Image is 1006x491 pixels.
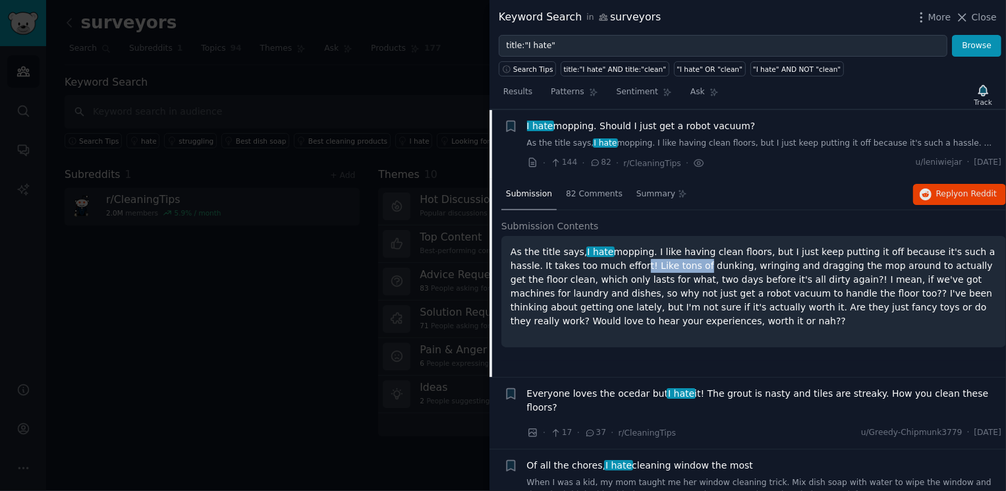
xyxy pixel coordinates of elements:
a: Of all the chores,I hatecleaning window the most [527,459,753,473]
input: Try a keyword related to your business [499,35,947,57]
span: More [928,11,951,24]
button: Replyon Reddit [913,184,1006,205]
span: · [543,426,545,440]
span: · [543,156,545,170]
span: · [616,156,619,170]
a: Results [499,82,537,109]
span: I hate [526,121,555,131]
span: · [967,157,970,169]
span: I hate [667,388,696,399]
span: · [582,156,584,170]
span: · [967,427,970,439]
div: Track [974,98,992,107]
span: Summary [636,188,675,200]
span: 82 Comments [566,188,623,200]
span: Reply [936,188,997,200]
a: "I hate" AND NOT "clean" [750,61,844,76]
button: Track [970,81,997,109]
span: [DATE] [974,427,1001,439]
a: Ask [686,82,723,109]
span: r/CleaningTips [619,428,677,438]
span: 144 [550,157,577,169]
span: r/CleaningTips [623,159,681,168]
span: 82 [590,157,611,169]
span: 17 [550,427,572,439]
span: on Reddit [959,189,997,198]
span: Submission [506,188,552,200]
span: u/leniwiejar [916,157,963,169]
span: Ask [690,86,705,98]
span: Search Tips [513,65,553,74]
span: Of all the chores, cleaning window the most [527,459,753,473]
span: I hate [586,246,615,257]
a: Everyone loves the ocedar butI hateit! The grout is nasty and tiles are streaky. How you clean th... [527,387,1002,415]
a: title:"I hate" AND title:"clean" [561,61,669,76]
span: Sentiment [617,86,658,98]
a: Patterns [546,82,602,109]
span: Submission Contents [501,219,599,233]
div: Keyword Search surveyors [499,9,661,26]
span: [DATE] [974,157,1001,169]
button: Search Tips [499,61,556,76]
span: in [586,12,594,24]
a: "I hate" OR "clean" [674,61,746,76]
p: As the title says, mopping. I like having clean floors, but I just keep putting it off because it... [511,245,997,328]
button: Browse [952,35,1001,57]
span: I hate [593,138,619,148]
span: 37 [584,427,606,439]
span: Patterns [551,86,584,98]
div: title:"I hate" AND title:"clean" [564,65,667,74]
span: · [577,426,580,440]
div: "I hate" AND NOT "clean" [753,65,841,74]
span: · [611,426,613,440]
a: I hatemopping. Should I just get a robot vacuum? [527,119,756,133]
span: I hate [604,460,633,471]
span: mopping. Should I just get a robot vacuum? [527,119,756,133]
span: Everyone loves the ocedar but it! The grout is nasty and tiles are streaky. How you clean these f... [527,387,1002,415]
a: As the title says,I hatemopping. I like having clean floors, but I just keep putting it off becau... [527,138,1002,150]
div: "I hate" OR "clean" [677,65,742,74]
a: Sentiment [612,82,677,109]
span: Results [503,86,532,98]
span: Close [972,11,997,24]
button: Close [955,11,997,24]
button: More [914,11,951,24]
span: u/Greedy-Chipmunk3779 [861,427,963,439]
span: · [686,156,688,170]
